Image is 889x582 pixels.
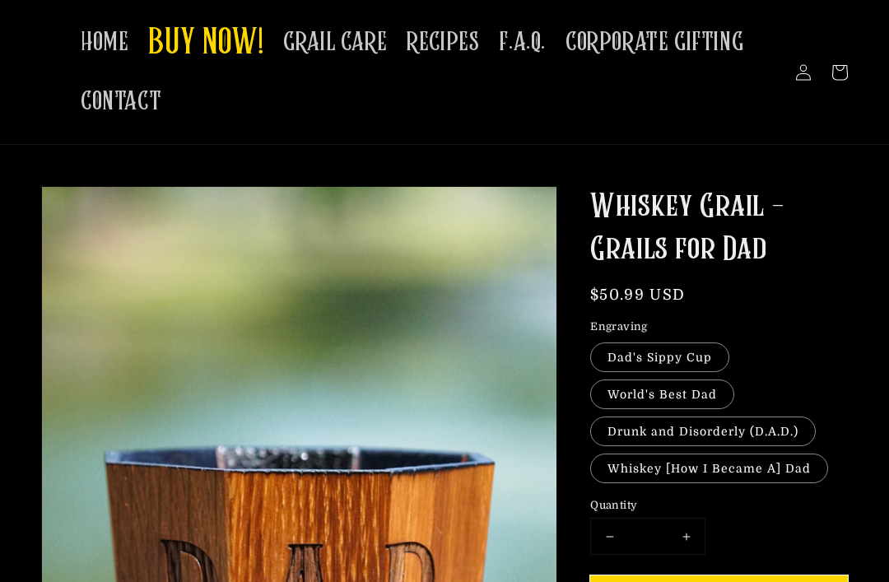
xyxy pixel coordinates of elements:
[566,26,743,58] span: CORPORATE GIFTING
[556,16,753,68] a: CORPORATE GIFTING
[489,16,556,68] a: F.A.Q.
[590,186,848,272] h1: Whiskey Grail - Grails for Dad
[71,16,138,68] a: HOME
[81,26,128,58] span: HOME
[407,26,479,58] span: RECIPES
[148,21,263,67] span: BUY NOW!
[590,319,649,335] legend: Engraving
[138,12,273,77] a: BUY NOW!
[499,26,546,58] span: F.A.Q.
[590,286,685,303] span: $50.99 USD
[590,342,729,372] label: Dad's Sippy Cup
[397,16,489,68] a: RECIPES
[590,417,816,446] label: Drunk and Disorderly (D.A.D.)
[71,77,171,128] a: CONTACT
[81,86,161,119] span: CONTACT
[590,379,734,409] label: World's Best Dad
[590,454,828,483] label: Whiskey [How I Became A] Dad
[273,16,397,68] a: GRAIL CARE
[283,26,387,58] span: GRAIL CARE
[590,497,848,514] label: Quantity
